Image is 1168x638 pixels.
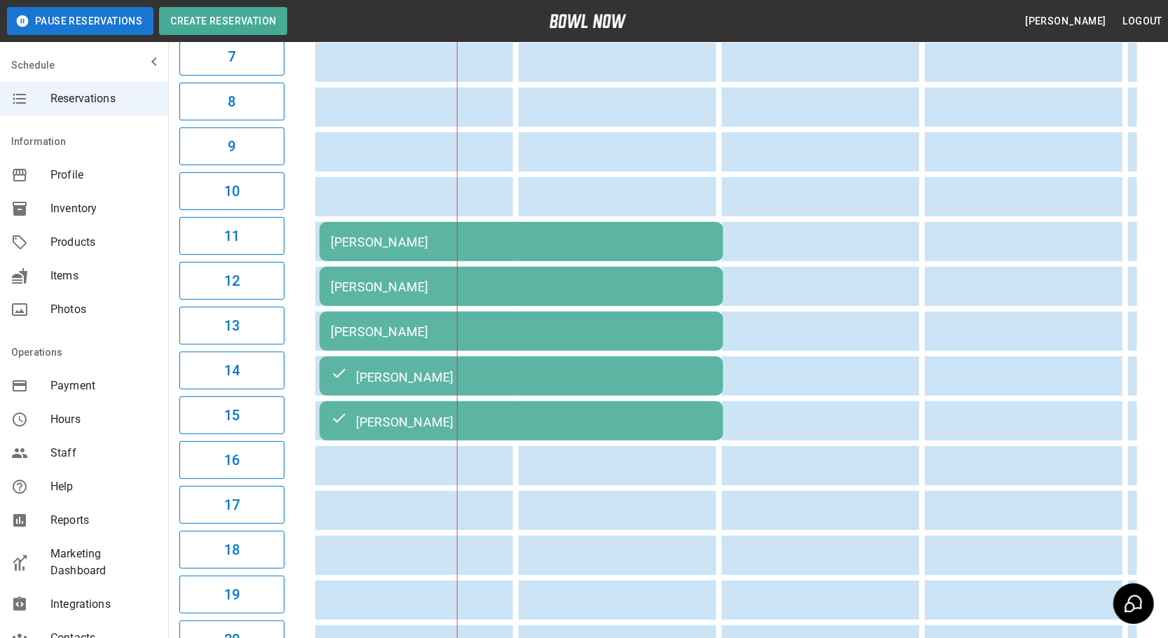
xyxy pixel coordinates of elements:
[331,368,712,384] div: [PERSON_NAME]
[179,262,284,300] button: 12
[159,7,287,35] button: Create Reservation
[50,268,157,284] span: Items
[50,546,157,579] span: Marketing Dashboard
[179,172,284,210] button: 10
[179,486,284,524] button: 17
[224,314,240,337] h6: 13
[224,225,240,247] h6: 11
[224,494,240,516] h6: 17
[179,531,284,569] button: 18
[50,200,157,217] span: Inventory
[224,539,240,561] h6: 18
[50,478,157,495] span: Help
[228,135,235,158] h6: 9
[331,412,712,429] div: [PERSON_NAME]
[179,217,284,255] button: 11
[224,583,240,606] h6: 19
[549,14,626,28] img: logo
[50,90,157,107] span: Reservations
[179,396,284,434] button: 15
[224,270,240,292] h6: 12
[331,235,712,249] div: [PERSON_NAME]
[1019,8,1111,34] button: [PERSON_NAME]
[50,301,157,318] span: Photos
[224,404,240,427] h6: 15
[224,449,240,471] h6: 16
[331,324,712,339] div: [PERSON_NAME]
[224,180,240,202] h6: 10
[50,377,157,394] span: Payment
[50,596,157,613] span: Integrations
[50,445,157,462] span: Staff
[1118,8,1168,34] button: Logout
[50,512,157,529] span: Reports
[179,127,284,165] button: 9
[228,90,235,113] h6: 8
[179,441,284,479] button: 16
[179,576,284,613] button: 19
[50,411,157,428] span: Hours
[179,38,284,76] button: 7
[179,352,284,389] button: 14
[331,279,712,294] div: [PERSON_NAME]
[179,307,284,345] button: 13
[7,7,153,35] button: Pause Reservations
[50,167,157,183] span: Profile
[224,359,240,382] h6: 14
[228,46,235,68] h6: 7
[179,83,284,120] button: 8
[50,234,157,251] span: Products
